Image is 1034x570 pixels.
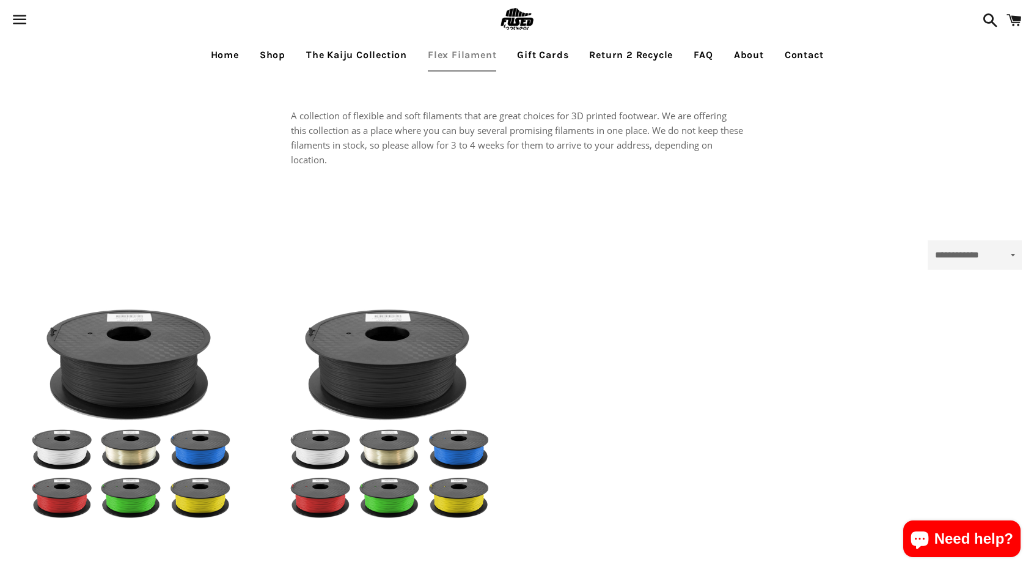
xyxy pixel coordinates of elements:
[18,300,240,522] a: [3D printed Shoes] - lightweight custom 3dprinted shoes sneakers sandals fused footwear
[776,40,833,70] a: Contact
[900,520,1024,560] inbox-online-store-chat: Shopify online store chat
[202,40,248,70] a: Home
[419,40,505,70] a: Flex Filament
[251,40,295,70] a: Shop
[297,40,416,70] a: The Kaiju Collection
[684,40,722,70] a: FAQ
[277,300,499,522] a: [3D printed Shoes] - lightweight custom 3dprinted shoes sneakers sandals fused footwear
[580,40,682,70] a: Return 2 Recycle
[291,108,743,167] p: A collection of flexible and soft filaments that are great choices for 3D printed footwear. We ar...
[508,40,577,70] a: Gift Cards
[725,40,773,70] a: About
